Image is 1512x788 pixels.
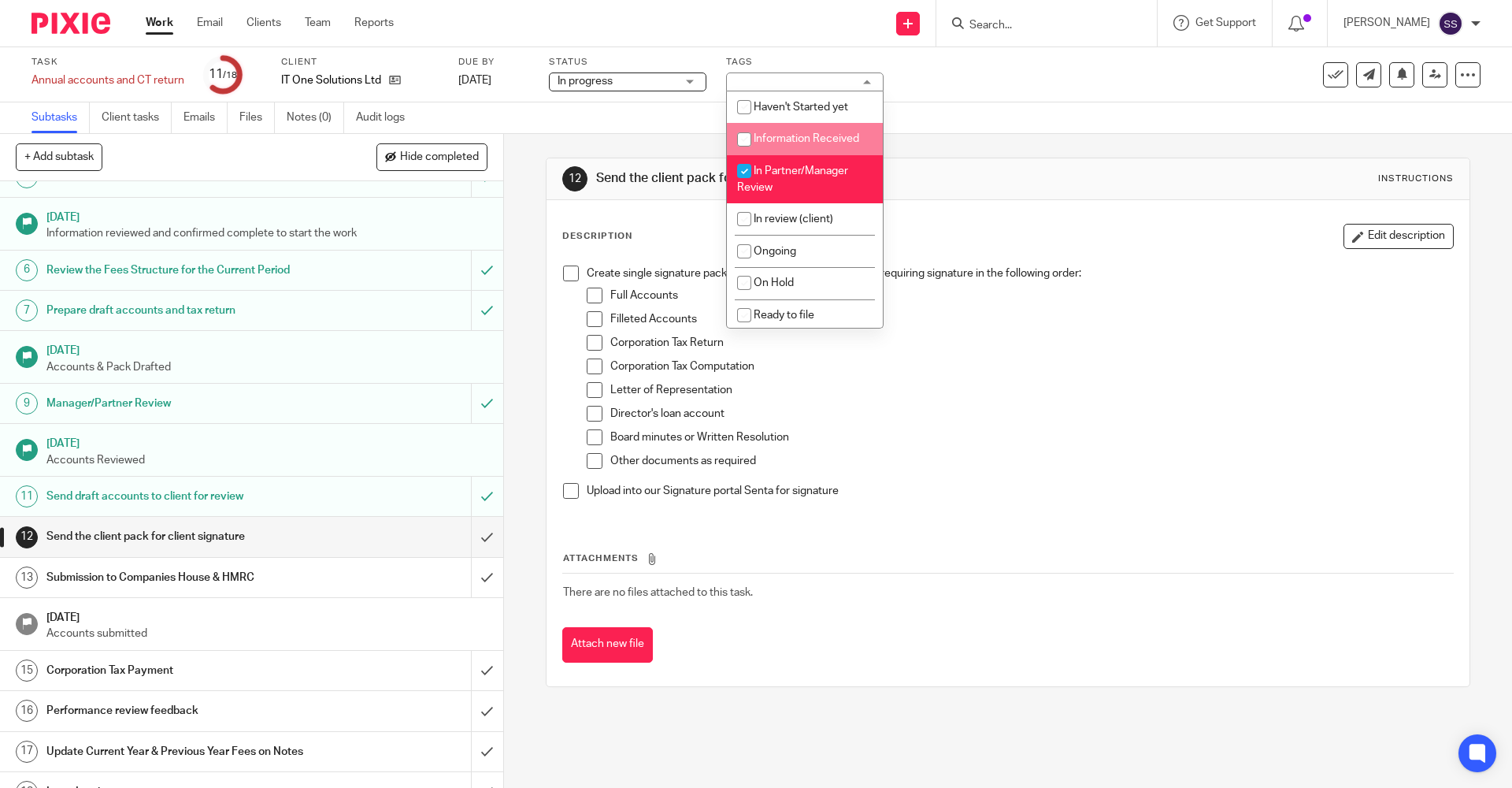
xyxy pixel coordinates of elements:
h1: [DATE] [46,339,487,359]
button: + Add subtask [16,143,102,170]
h1: [DATE] [46,206,487,225]
label: Status [549,56,706,69]
div: 9 [16,392,38,414]
span: In progress [558,76,613,87]
input: Search [968,19,1110,33]
span: Haven't Started yet [754,102,848,113]
h1: Performance review feedback [46,699,319,723]
span: Ongoing [754,246,796,257]
div: 16 [16,700,38,722]
h1: Prepare draft accounts and tax return [46,299,319,322]
p: Upload into our Signature portal Senta for signature [587,483,1452,499]
p: Director's loan account [610,406,1452,422]
p: Accounts submitted [46,626,487,641]
img: Pixie [31,13,110,34]
p: Create single signature pack pdf file merging all documents requiring signature in the following ... [587,266,1452,281]
h1: Submission to Companies House & HMRC [46,566,319,589]
h1: Send the client pack for client signature [596,170,1042,187]
span: [DATE] [458,75,491,86]
a: Subtasks [31,102,90,133]
div: 12 [562,166,587,191]
p: Letter of Representation [610,382,1452,398]
a: Email [197,15,223,31]
h1: Review the Fees Structure for the Current Period [46,258,319,282]
span: There are no files attached to this task. [563,587,753,598]
div: Instructions [1378,173,1454,185]
div: 12 [16,526,38,548]
p: Full Accounts [610,288,1452,303]
p: Description [562,230,632,243]
div: 7 [16,299,38,322]
h1: Send the client pack for client signature [46,525,319,548]
a: Client tasks [102,102,172,133]
small: /18 [223,71,237,80]
span: Hide completed [400,151,479,164]
label: Tags [726,56,884,69]
p: [PERSON_NAME] [1343,15,1430,31]
a: Emails [183,102,228,133]
p: Filleted Accounts [610,311,1452,327]
h1: Send draft accounts to client for review [46,485,319,508]
span: Get Support [1195,17,1256,28]
p: Accounts Reviewed [46,452,487,468]
a: Files [239,102,275,133]
span: In Partner/Manager Review [737,165,848,193]
a: Work [146,15,173,31]
h1: Corporation Tax Payment [46,659,319,682]
label: Task [31,56,184,69]
span: Ready to file [754,310,814,321]
p: Board minutes or Written Resolution [610,429,1452,445]
p: IT One Solutions Ltd [281,72,381,88]
p: Corporation Tax Return [610,335,1452,351]
h1: [DATE] [46,606,487,626]
div: Annual accounts and CT return [31,72,184,88]
img: svg%3E [1438,11,1463,36]
p: Accounts & Pack Drafted [46,359,487,375]
a: Notes (0) [287,102,344,133]
h1: [DATE] [46,432,487,452]
h1: Update Current Year & Previous Year Fees on Notes [46,740,319,764]
div: 15 [16,660,38,682]
div: 13 [16,567,38,589]
div: 6 [16,259,38,281]
button: Attach new file [562,627,653,663]
span: Information Received [754,133,859,144]
a: Clients [246,15,281,31]
a: Team [305,15,331,31]
span: In review (client) [754,214,833,225]
h1: Manager/Partner Review [46,392,319,415]
span: On Hold [754,277,794,288]
button: Hide completed [376,143,487,170]
label: Due by [458,56,529,69]
a: Reports [354,15,394,31]
div: 17 [16,741,38,763]
button: Edit description [1343,224,1454,249]
a: Audit logs [356,102,417,133]
div: 11 [16,485,38,507]
span: Attachments [563,554,639,563]
p: Other documents as required [610,453,1452,469]
div: 11 [209,65,237,84]
p: Corporation Tax Computation [610,359,1452,374]
p: Information reviewed and confirmed complete to start the work [46,225,487,241]
label: Client [281,56,439,69]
